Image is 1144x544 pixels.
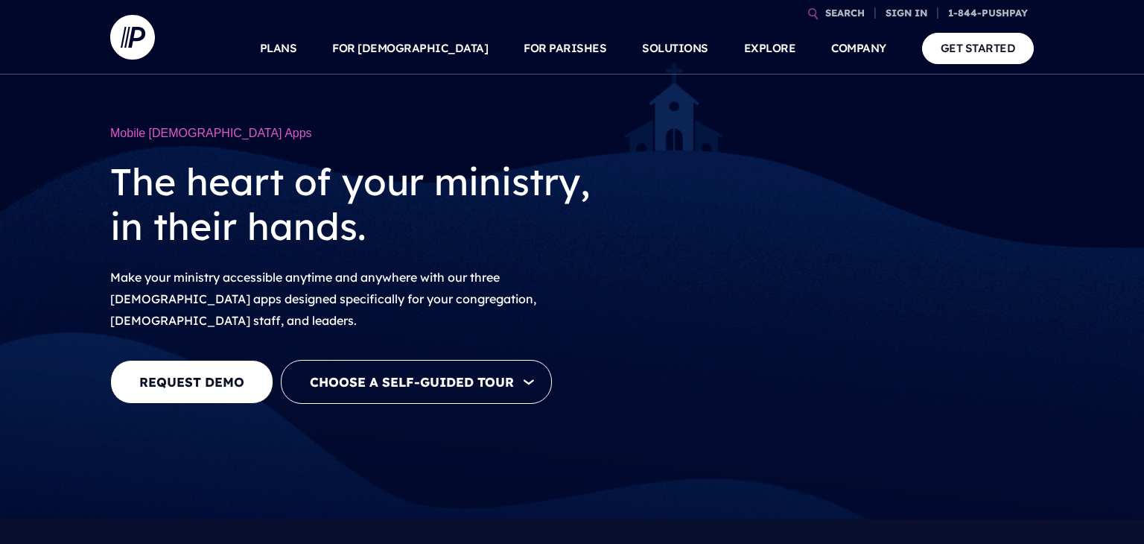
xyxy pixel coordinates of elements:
[110,360,273,404] a: REQUEST DEMO
[922,33,1035,63] a: GET STARTED
[281,360,552,404] button: Choose a Self-guided Tour
[744,22,796,75] a: EXPLORE
[110,119,632,148] h1: Mobile [DEMOGRAPHIC_DATA] Apps
[110,148,632,261] h2: The heart of your ministry, in their hands.
[260,22,297,75] a: PLANS
[110,270,536,328] span: Make your ministry accessible anytime and anywhere with our three [DEMOGRAPHIC_DATA] apps designe...
[524,22,606,75] a: FOR PARISHES
[642,22,708,75] a: SOLUTIONS
[831,22,886,75] a: COMPANY
[332,22,488,75] a: FOR [DEMOGRAPHIC_DATA]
